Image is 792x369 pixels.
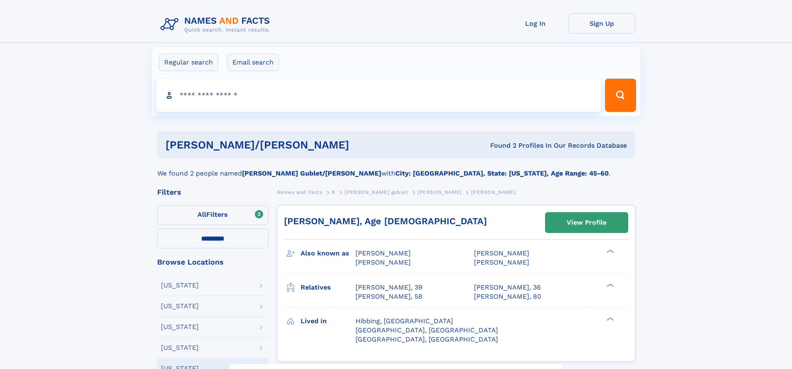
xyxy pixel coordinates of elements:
button: Search Button [605,79,636,112]
h1: [PERSON_NAME]/[PERSON_NAME] [165,140,420,150]
a: Names and Facts [277,187,323,197]
span: [PERSON_NAME] [355,249,411,257]
div: ❯ [604,316,614,322]
span: Hibbing, [GEOGRAPHIC_DATA] [355,317,453,325]
a: B [332,187,336,197]
a: [PERSON_NAME], 36 [474,283,541,292]
span: [PERSON_NAME] [355,258,411,266]
div: [US_STATE] [161,324,199,330]
a: View Profile [545,213,628,233]
div: View Profile [567,213,607,232]
label: Email search [227,54,279,71]
div: [US_STATE] [161,282,199,289]
a: [PERSON_NAME] [417,187,462,197]
div: Browse Locations [157,258,269,266]
a: Log In [502,13,569,34]
span: [GEOGRAPHIC_DATA], [GEOGRAPHIC_DATA] [355,326,498,334]
h3: Lived in [301,314,355,328]
div: We found 2 people named with . [157,158,635,178]
span: [GEOGRAPHIC_DATA], [GEOGRAPHIC_DATA] [355,335,498,343]
span: [PERSON_NAME] [474,258,529,266]
span: [PERSON_NAME] [417,189,462,195]
a: [PERSON_NAME], Age [DEMOGRAPHIC_DATA] [284,216,487,226]
div: Found 2 Profiles In Our Records Database [419,141,627,150]
h3: Relatives [301,280,355,295]
a: Sign Up [569,13,635,34]
b: City: [GEOGRAPHIC_DATA], State: [US_STATE], Age Range: 45-60 [395,169,609,177]
div: Filters [157,188,269,196]
label: Regular search [159,54,218,71]
span: [PERSON_NAME] gublet [345,189,408,195]
div: [US_STATE] [161,344,199,351]
a: [PERSON_NAME] gublet [345,187,408,197]
a: [PERSON_NAME], 80 [474,292,541,301]
div: [US_STATE] [161,303,199,310]
h3: Also known as [301,246,355,260]
input: search input [156,79,602,112]
img: Logo Names and Facts [157,13,277,36]
a: [PERSON_NAME], 58 [355,292,422,301]
div: ❯ [604,249,614,254]
span: [PERSON_NAME] [471,189,516,195]
div: ❯ [604,282,614,288]
span: [PERSON_NAME] [474,249,529,257]
label: Filters [157,205,269,225]
span: All [197,211,206,218]
a: [PERSON_NAME], 39 [355,283,422,292]
span: B [332,189,336,195]
b: [PERSON_NAME] Gublet/[PERSON_NAME] [242,169,381,177]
